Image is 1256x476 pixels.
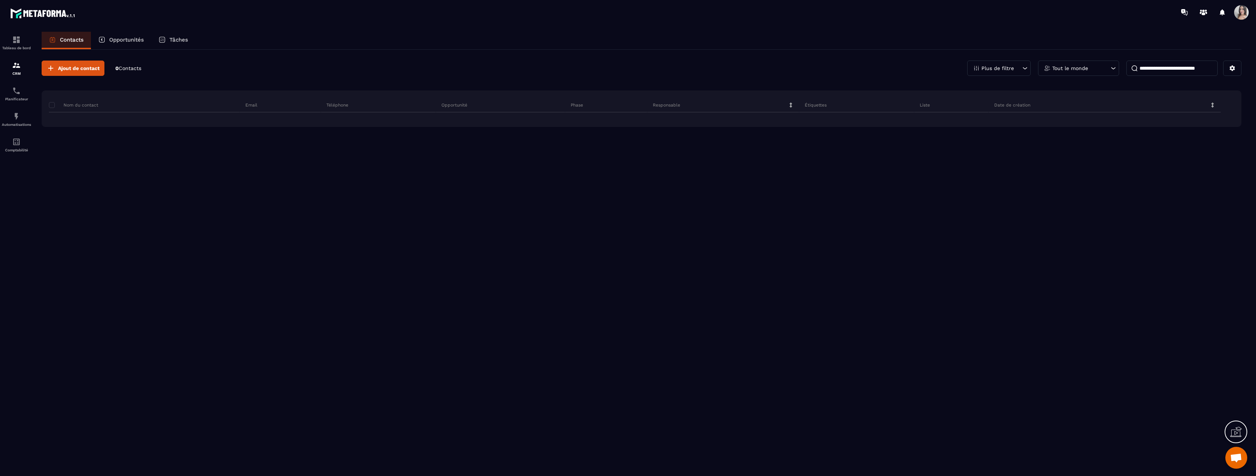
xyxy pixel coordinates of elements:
[49,102,98,108] p: Nom du contact
[58,65,100,72] span: Ajout de contact
[245,102,257,108] p: Email
[2,81,31,107] a: schedulerschedulerPlanificateur
[994,102,1030,108] p: Date de création
[2,30,31,55] a: formationformationTableau de bord
[169,36,188,43] p: Tâches
[2,132,31,158] a: accountantaccountantComptabilité
[920,102,930,108] p: Liste
[1052,66,1088,71] p: Tout le monde
[326,102,348,108] p: Téléphone
[109,36,144,43] p: Opportunités
[42,32,91,49] a: Contacts
[12,138,21,146] img: accountant
[2,71,31,76] p: CRM
[981,66,1014,71] p: Plus de filtre
[571,102,583,108] p: Phase
[653,102,680,108] p: Responsable
[115,65,141,72] p: 0
[1225,447,1247,469] a: Ouvrir le chat
[91,32,151,49] a: Opportunités
[42,61,104,76] button: Ajout de contact
[2,55,31,81] a: formationformationCRM
[151,32,195,49] a: Tâches
[441,102,467,108] p: Opportunité
[12,112,21,121] img: automations
[2,97,31,101] p: Planificateur
[805,102,827,108] p: Étiquettes
[60,36,84,43] p: Contacts
[12,61,21,70] img: formation
[12,86,21,95] img: scheduler
[2,123,31,127] p: Automatisations
[2,107,31,132] a: automationsautomationsAutomatisations
[2,148,31,152] p: Comptabilité
[2,46,31,50] p: Tableau de bord
[10,7,76,20] img: logo
[12,35,21,44] img: formation
[119,65,141,71] span: Contacts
